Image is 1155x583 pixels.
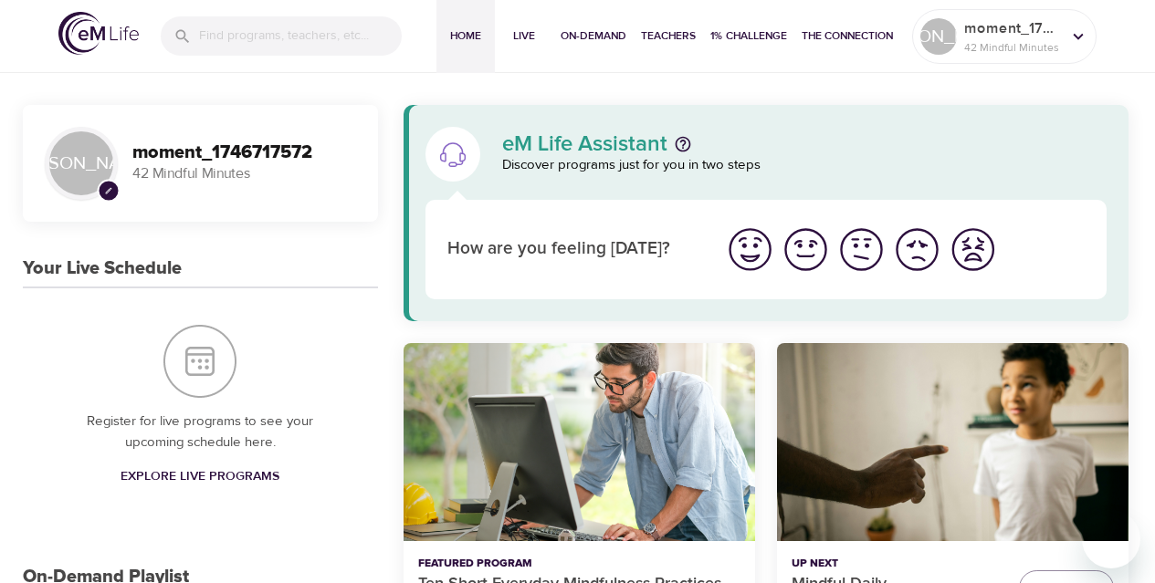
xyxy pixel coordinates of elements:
[964,39,1061,56] p: 42 Mindful Minutes
[836,224,887,275] img: ok
[948,224,998,275] img: worst
[561,26,626,46] span: On-Demand
[502,155,1108,176] p: Discover programs just for you in two steps
[889,222,945,277] button: I'm feeling bad
[447,236,700,263] p: How are you feeling [DATE]?
[641,26,696,46] span: Teachers
[722,222,778,277] button: I'm feeling great
[132,163,356,184] p: 42 Mindful Minutes
[778,222,834,277] button: I'm feeling good
[892,224,942,275] img: bad
[920,18,957,55] div: [PERSON_NAME]
[777,343,1129,541] button: Mindful Daily
[404,343,755,541] button: Ten Short Everyday Mindfulness Practices
[502,133,667,155] p: eM Life Assistant
[945,222,1001,277] button: I'm feeling worst
[199,16,402,56] input: Find programs, teachers, etc...
[23,258,182,279] h3: Your Live Schedule
[834,222,889,277] button: I'm feeling ok
[45,127,118,200] div: [PERSON_NAME]
[1082,510,1140,568] iframe: Button to launch messaging window
[113,460,287,494] a: Explore Live Programs
[802,26,893,46] span: The Connection
[438,140,467,169] img: eM Life Assistant
[792,556,1004,572] p: Up Next
[502,26,546,46] span: Live
[710,26,787,46] span: 1% Challenge
[964,17,1061,39] p: moment_1746717572
[58,12,139,55] img: logo
[781,224,831,275] img: good
[444,26,488,46] span: Home
[163,325,236,398] img: Your Live Schedule
[59,411,341,453] p: Register for live programs to see your upcoming schedule here.
[418,556,740,572] p: Featured Program
[725,224,775,275] img: great
[132,142,356,163] h3: moment_1746717572
[121,465,279,488] span: Explore Live Programs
